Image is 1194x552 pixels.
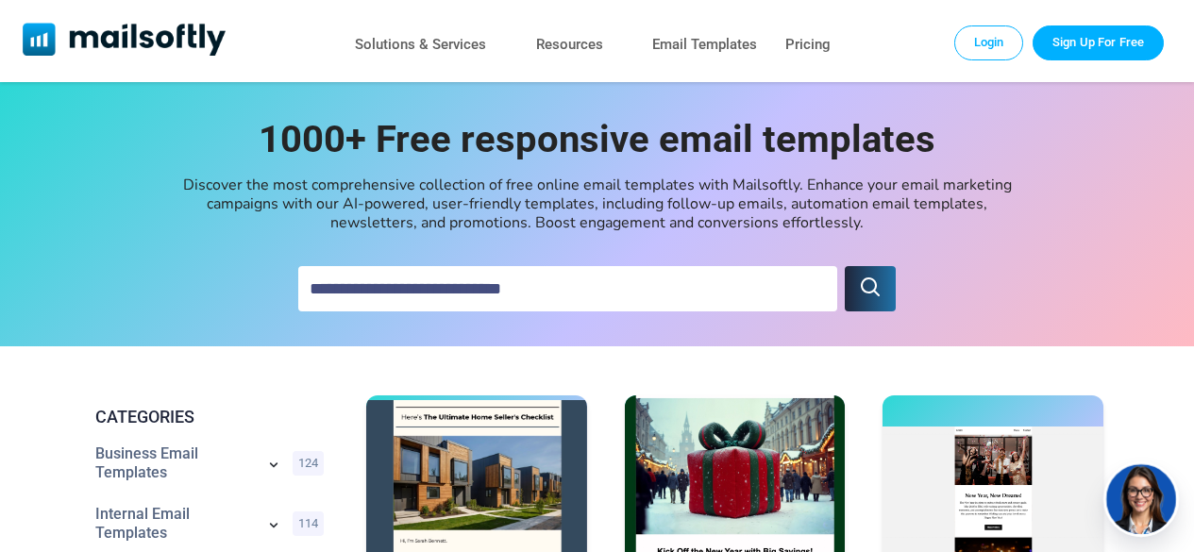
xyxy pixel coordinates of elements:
[173,176,1022,232] div: Discover the most comprehensive collection of free online email templates with Mailsoftly. Enhanc...
[1103,464,1179,534] img: agent
[23,23,226,56] img: Mailsoftly Logo
[95,505,255,543] a: Category
[95,444,255,482] a: Category
[536,31,603,59] a: Resources
[785,31,831,59] a: Pricing
[264,455,283,477] a: Show subcategories for Business Email Templates
[954,25,1024,59] a: Login
[264,515,283,538] a: Show subcategories for Internal Email Templates
[23,23,226,59] a: Mailsoftly
[355,31,486,59] a: Solutions & Services
[80,405,331,429] div: CATEGORIES
[1033,25,1164,59] a: Trial
[652,31,757,59] a: Email Templates
[220,118,975,160] h1: 1000+ Free responsive email templates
